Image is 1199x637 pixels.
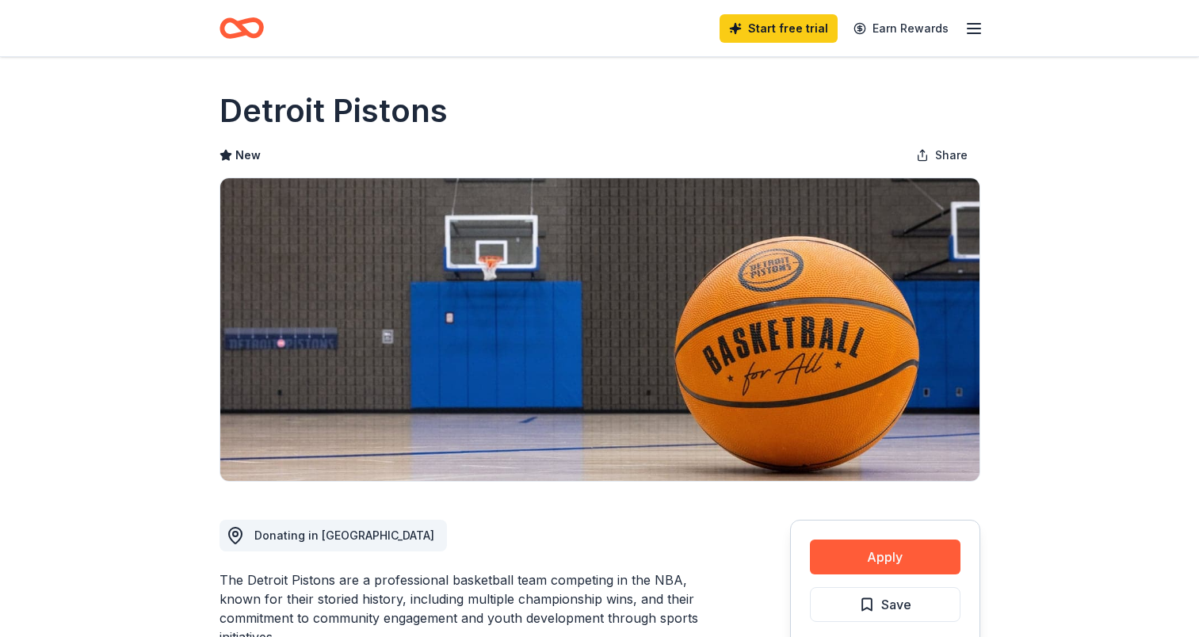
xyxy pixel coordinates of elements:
a: Earn Rewards [844,14,958,43]
a: Start free trial [720,14,838,43]
span: Share [935,146,968,165]
span: Save [881,594,911,615]
h1: Detroit Pistons [220,89,448,133]
span: Donating in [GEOGRAPHIC_DATA] [254,528,434,542]
a: Home [220,10,264,47]
button: Apply [810,540,960,574]
img: Image for Detroit Pistons [220,178,979,481]
button: Save [810,587,960,622]
span: New [235,146,261,165]
button: Share [903,139,980,171]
